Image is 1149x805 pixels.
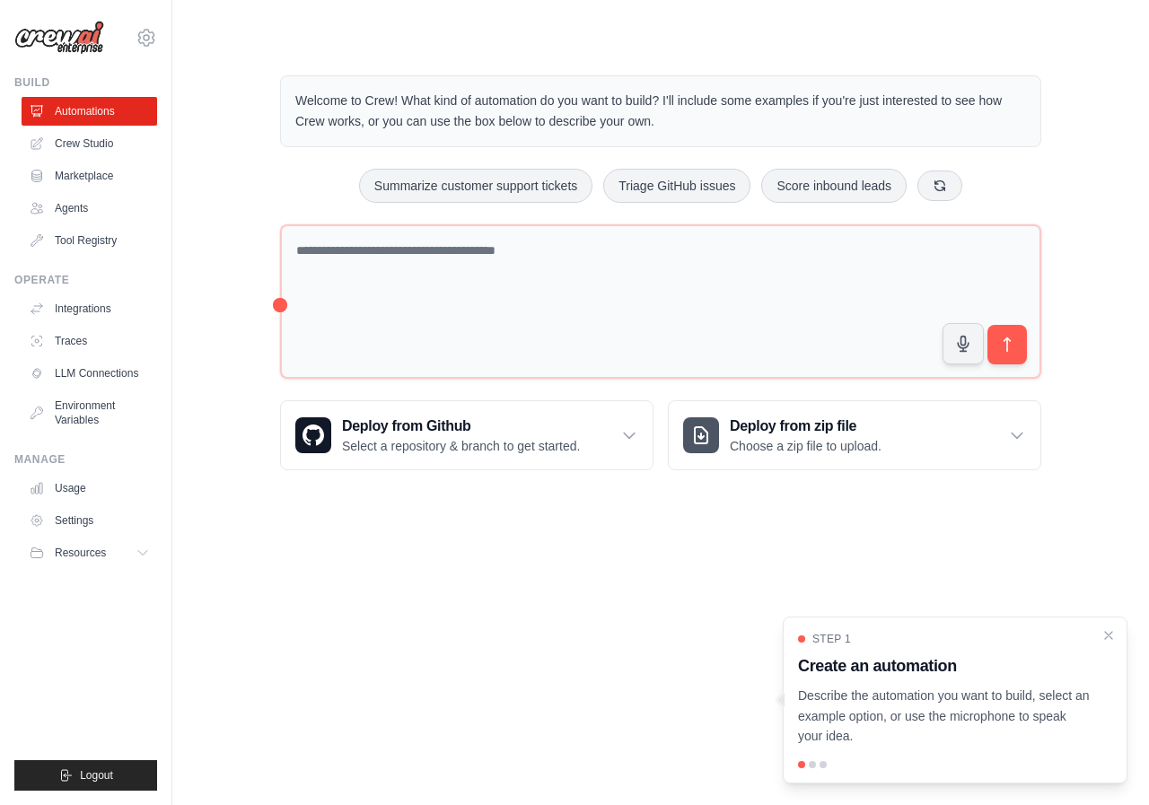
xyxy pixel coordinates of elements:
[14,21,104,55] img: Logo
[761,169,907,203] button: Score inbound leads
[295,91,1026,132] p: Welcome to Crew! What kind of automation do you want to build? I'll include some examples if you'...
[22,162,157,190] a: Marketplace
[14,273,157,287] div: Operate
[798,653,1091,678] h3: Create an automation
[730,437,881,455] p: Choose a zip file to upload.
[359,169,592,203] button: Summarize customer support tickets
[22,506,157,535] a: Settings
[80,768,113,783] span: Logout
[22,327,157,355] a: Traces
[342,416,580,437] h3: Deploy from Github
[14,760,157,791] button: Logout
[22,359,157,388] a: LLM Connections
[798,686,1091,747] p: Describe the automation you want to build, select an example option, or use the microphone to spe...
[14,75,157,90] div: Build
[342,437,580,455] p: Select a repository & branch to get started.
[22,129,157,158] a: Crew Studio
[14,452,157,467] div: Manage
[55,546,106,560] span: Resources
[22,294,157,323] a: Integrations
[1101,628,1116,643] button: Close walkthrough
[22,194,157,223] a: Agents
[22,391,157,434] a: Environment Variables
[22,97,157,126] a: Automations
[22,474,157,503] a: Usage
[603,169,750,203] button: Triage GitHub issues
[22,226,157,255] a: Tool Registry
[812,632,851,646] span: Step 1
[730,416,881,437] h3: Deploy from zip file
[22,538,157,567] button: Resources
